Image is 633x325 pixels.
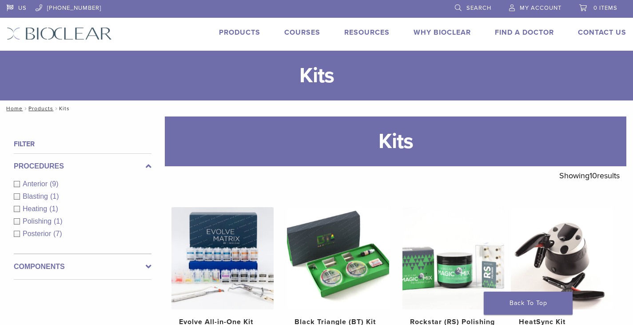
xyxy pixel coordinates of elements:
[54,217,63,225] span: (1)
[589,171,597,181] span: 10
[49,205,58,213] span: (1)
[165,116,626,166] h1: Kits
[53,230,62,237] span: (7)
[7,27,112,40] img: Bioclear
[495,28,554,37] a: Find A Doctor
[50,180,59,188] span: (9)
[287,207,389,309] img: Black Triangle (BT) Kit
[14,161,151,172] label: Procedures
[23,230,53,237] span: Posterior
[520,4,561,12] span: My Account
[219,28,260,37] a: Products
[4,105,23,112] a: Home
[23,193,50,200] span: Blasting
[23,106,28,111] span: /
[28,105,53,112] a: Products
[559,166,620,185] p: Showing results
[23,217,54,225] span: Polishing
[578,28,626,37] a: Contact Us
[50,193,59,200] span: (1)
[14,139,151,149] h4: Filter
[344,28,390,37] a: Resources
[53,106,59,111] span: /
[284,28,320,37] a: Courses
[171,207,274,309] img: Evolve All-in-One Kit
[23,180,50,188] span: Anterior
[414,28,471,37] a: Why Bioclear
[402,207,505,309] img: Rockstar (RS) Polishing Kit
[466,4,491,12] span: Search
[593,4,617,12] span: 0 items
[14,261,151,272] label: Components
[23,205,49,213] span: Heating
[511,207,613,309] img: HeatSync Kit
[484,292,573,315] a: Back To Top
